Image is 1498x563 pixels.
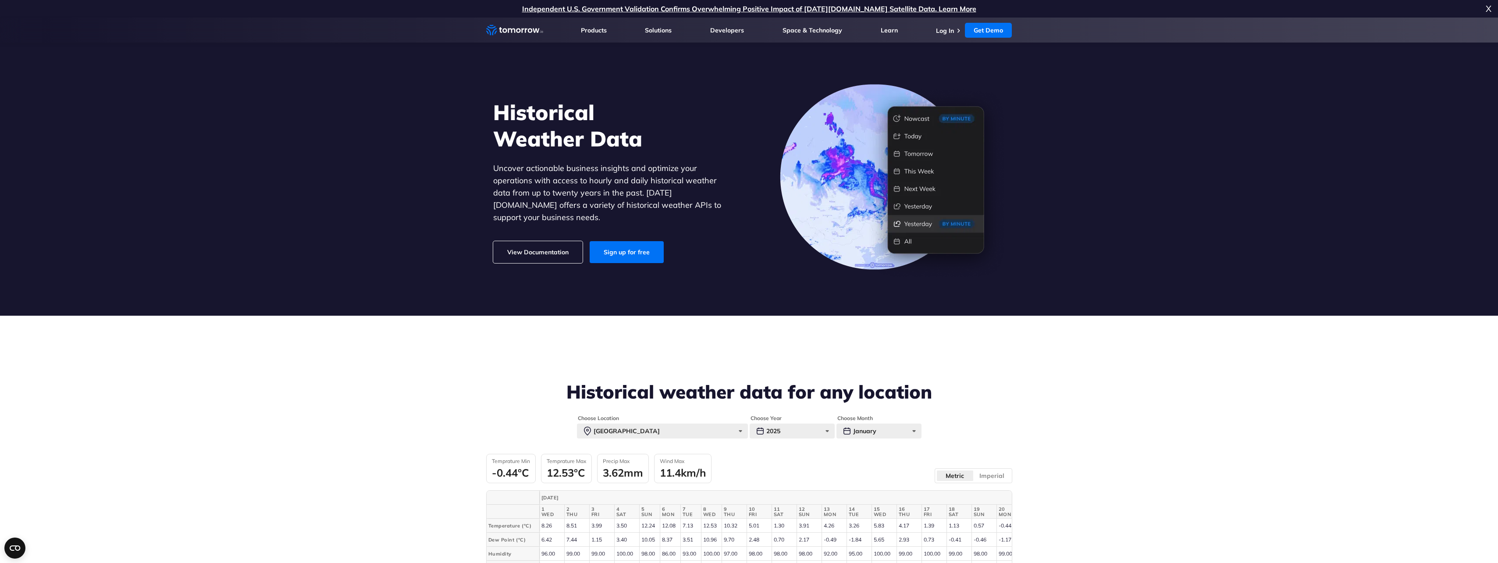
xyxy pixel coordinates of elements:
td: 99.00 [589,547,614,561]
td: 3.51 [680,533,701,547]
td: 2.93 [897,533,922,547]
td: 3.26 [847,519,872,533]
span: 18 [949,506,970,512]
a: Space & Technology [783,26,842,34]
td: 93.00 [680,547,701,561]
span: 9 [724,506,745,512]
span: 14 [849,506,870,512]
a: View Documentation [493,241,583,263]
span: 12 [799,506,820,512]
td: 6.42 [539,533,564,547]
span: 5 [641,506,658,512]
span: MON [662,512,679,517]
span: WED [541,512,562,517]
td: 4.17 [897,519,922,533]
span: FRI [591,512,612,517]
span: TUE [683,512,699,517]
a: Independent U.S. Government Validation Confirms Overwhelming Positive Impact of [DATE][DOMAIN_NAM... [522,4,976,13]
td: 8.37 [660,533,680,547]
span: FRI [924,512,945,517]
td: 0.70 [772,533,797,547]
span: MON [824,512,845,517]
th: Temperature (°C) [487,519,539,533]
a: Solutions [645,26,672,34]
td: 100.00 [922,547,946,561]
a: Get Demo [965,23,1012,38]
span: 20 [999,506,1020,512]
h3: Temprature Max [547,458,586,464]
td: 5.65 [872,533,897,547]
td: 99.00 [996,547,1021,561]
td: 8.26 [539,519,564,533]
td: 98.00 [747,547,772,561]
td: 92.00 [822,547,847,561]
span: 6 [662,506,679,512]
td: -0.44 [996,519,1021,533]
h3: Wind Max [660,458,706,464]
td: 100.00 [614,547,639,561]
div: 12.53°C [547,466,586,479]
span: 10 [749,506,770,512]
span: SAT [949,512,970,517]
td: -0.41 [946,533,971,547]
span: 1 [541,506,562,512]
div: 11.4km/h [660,466,706,479]
a: Home link [486,24,543,37]
td: 3.99 [589,519,614,533]
td: 7.44 [564,533,589,547]
td: 1.15 [589,533,614,547]
span: 7 [683,506,699,512]
td: -1.17 [996,533,1021,547]
span: MON [999,512,1020,517]
span: SUN [974,512,995,517]
span: SUN [641,512,658,517]
td: 96.00 [539,547,564,561]
a: Products [581,26,607,34]
td: 98.00 [797,547,822,561]
td: 12.08 [660,519,680,533]
td: 10.96 [701,533,722,547]
td: 1.13 [946,519,971,533]
div: [GEOGRAPHIC_DATA] [577,424,748,438]
span: THU [566,512,587,517]
th: Dew Point (°C) [487,533,539,547]
td: 5.83 [872,519,897,533]
div: 3.62mm [603,466,643,479]
td: 99.00 [946,547,971,561]
td: 5.01 [747,519,772,533]
th: [DATE] [539,491,1266,505]
td: 0.73 [922,533,946,547]
a: Log In [936,27,954,35]
td: 1.39 [922,519,946,533]
span: 16 [899,506,920,512]
td: 99.00 [564,547,589,561]
p: Uncover actionable business insights and optimize your operations with access to hourly and daily... [493,162,734,224]
td: 3.91 [797,519,822,533]
legend: Choose Year [750,415,783,422]
span: 13 [824,506,845,512]
td: 100.00 [872,547,897,561]
th: Humidity [487,547,539,561]
a: Learn [881,26,898,34]
span: 11 [774,506,795,512]
h2: Historical weather data for any location [486,381,1012,403]
td: 12.53 [701,519,722,533]
h1: Historical Weather Data [493,99,734,152]
span: 2 [566,506,587,512]
label: Metric [936,470,974,481]
td: 98.00 [971,547,996,561]
td: 12.24 [639,519,660,533]
h3: Precip Max [603,458,643,464]
td: -0.49 [822,533,847,547]
td: 10.05 [639,533,660,547]
td: 98.00 [639,547,660,561]
td: 99.00 [897,547,922,561]
label: Imperial [973,470,1011,481]
td: 8.51 [564,519,589,533]
span: FRI [749,512,770,517]
span: WED [703,512,720,517]
td: 3.50 [614,519,639,533]
span: 15 [874,506,895,512]
td: 95.00 [847,547,872,561]
a: Developers [710,26,744,34]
